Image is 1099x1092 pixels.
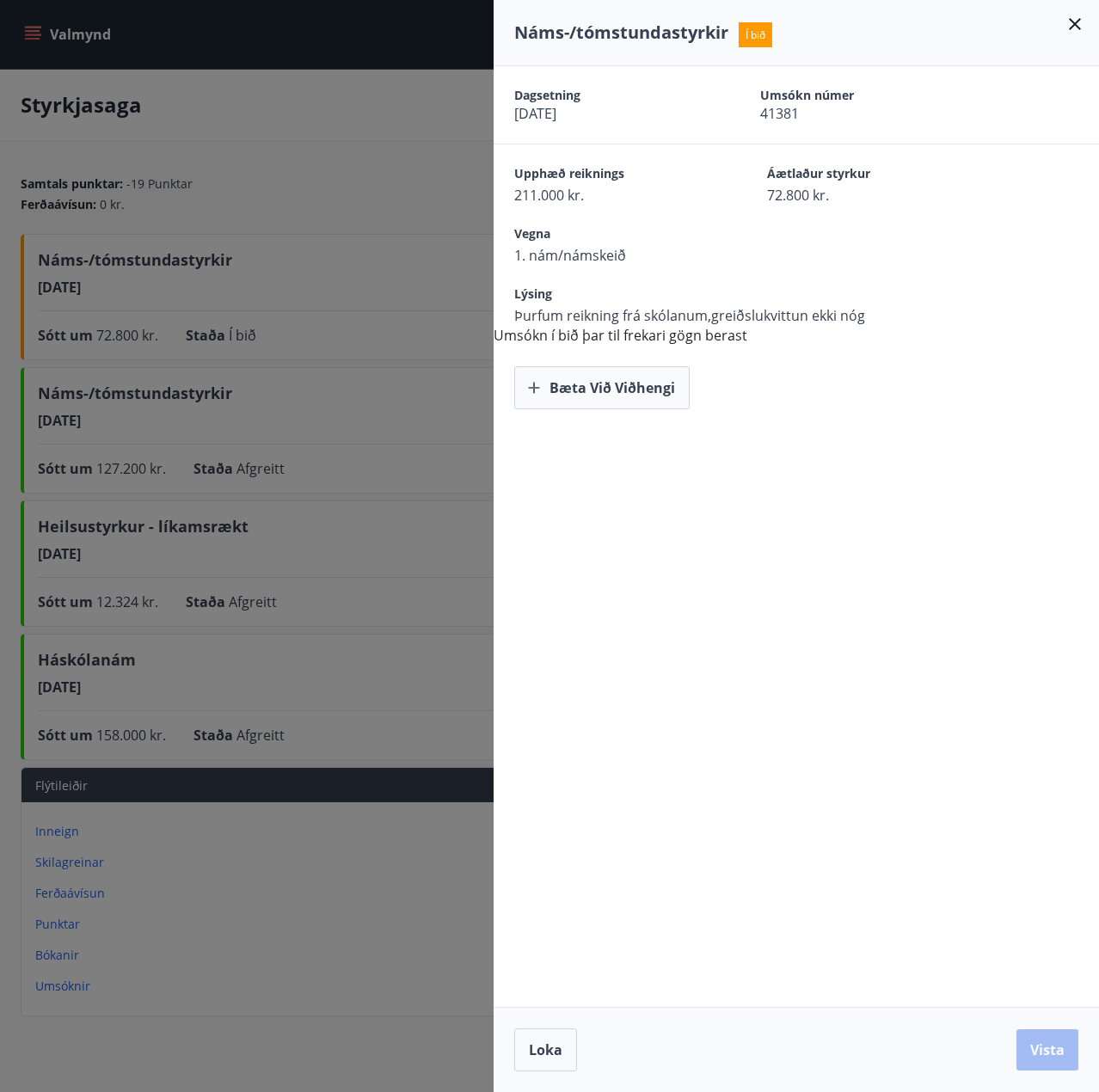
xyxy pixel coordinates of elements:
div: Umsókn í bið þar til frekari gögn berast [494,66,1099,409]
span: 1. nám/námskeið [514,246,707,265]
span: 41381 [760,104,946,123]
span: Lýsing [514,285,865,306]
span: Loka [529,1040,562,1059]
span: Upphæð reiknings [514,165,707,186]
button: Loka [514,1028,577,1071]
span: Umsókn númer [760,87,946,104]
span: 72.800 kr. [767,186,960,205]
span: [DATE] [514,104,700,123]
button: Bæta við viðhengi [514,366,690,409]
span: Þurfum reikning frá skólanum,greiðslukvittun ekki nóg [514,306,865,325]
span: Náms-/tómstundastyrkir [514,21,728,44]
span: Dagsetning [514,87,700,104]
span: Í bið [739,22,772,47]
span: Vegna [514,225,707,246]
span: Áætlaður styrkur [767,165,960,186]
span: 211.000 kr. [514,186,707,205]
